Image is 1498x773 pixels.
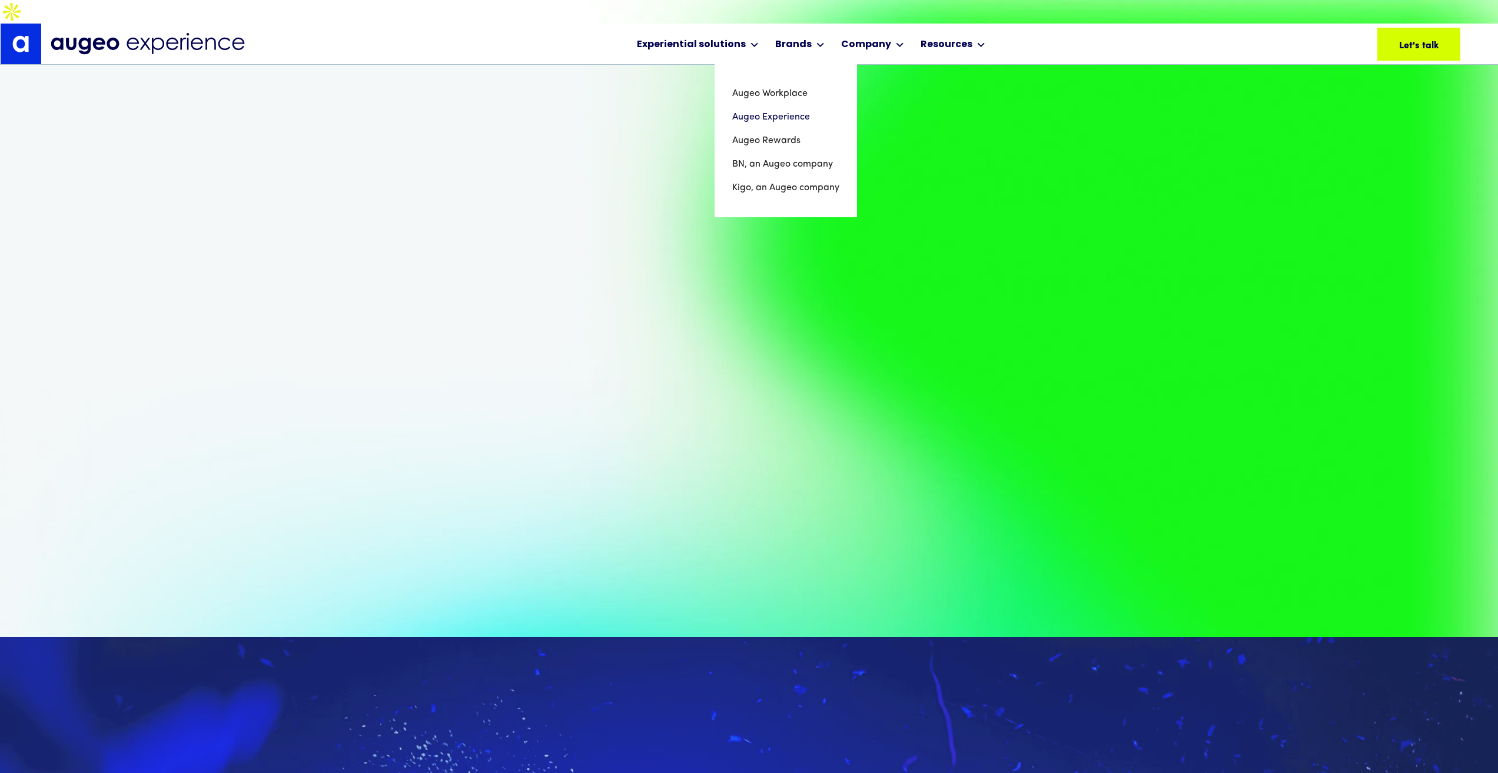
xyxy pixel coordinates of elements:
[772,24,828,64] div: Brands
[732,152,839,176] a: BN, an Augeo company
[637,38,746,52] div: Experiential solutions
[918,24,988,64] div: Resources
[51,33,245,55] img: Augeo Experience business unit full logo in midnight blue.
[841,38,891,52] div: Company
[715,64,857,217] nav: Brands
[732,176,839,200] a: Kigo, an Augeo company
[634,24,762,64] div: Experiential solutions
[775,38,812,52] div: Brands
[732,105,839,129] a: Augeo Experience
[921,38,972,52] div: Resources
[838,24,907,64] div: Company
[732,82,839,105] a: Augeo Workplace
[732,129,839,152] a: Augeo Rewards
[1377,28,1460,61] a: Let's talk
[12,35,29,52] img: Augeo's "a" monogram decorative logo in white.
